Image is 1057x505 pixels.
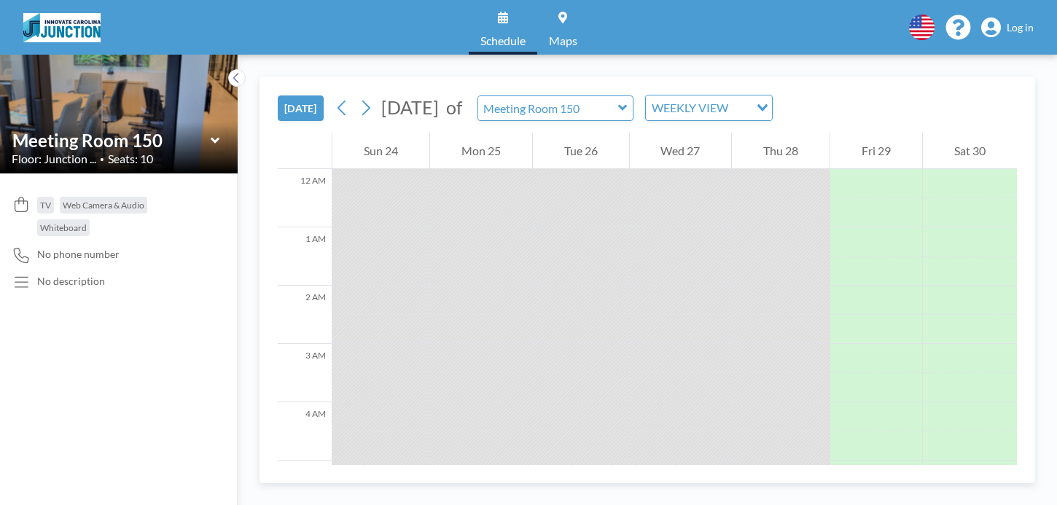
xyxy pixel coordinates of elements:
div: 4 AM [278,402,332,461]
div: Wed 27 [630,133,732,169]
div: Fri 29 [830,133,922,169]
span: Log in [1007,21,1034,34]
span: [DATE] [381,96,439,118]
span: of [446,96,462,119]
span: Floor: Junction ... [12,152,96,166]
span: Whiteboard [40,222,87,233]
div: 12 AM [278,169,332,227]
div: 3 AM [278,344,332,402]
img: organization-logo [23,13,101,42]
span: No phone number [37,248,120,261]
span: Maps [549,35,577,47]
span: Schedule [480,35,526,47]
div: Tue 26 [533,133,629,169]
div: 1 AM [278,227,332,286]
input: Meeting Room 150 [12,130,211,151]
a: Log in [981,17,1034,38]
div: Search for option [646,95,772,120]
span: • [100,154,104,164]
button: [DATE] [278,95,324,121]
div: Sun 24 [332,133,429,169]
span: Seats: 10 [108,152,153,166]
span: Web Camera & Audio [63,200,144,211]
input: Meeting Room 150 [478,96,618,120]
div: No description [37,275,105,288]
div: Sat 30 [923,133,1017,169]
div: Mon 25 [430,133,532,169]
span: TV [40,200,51,211]
input: Search for option [733,98,748,117]
div: Thu 28 [732,133,830,169]
div: 2 AM [278,286,332,344]
span: WEEKLY VIEW [649,98,731,117]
